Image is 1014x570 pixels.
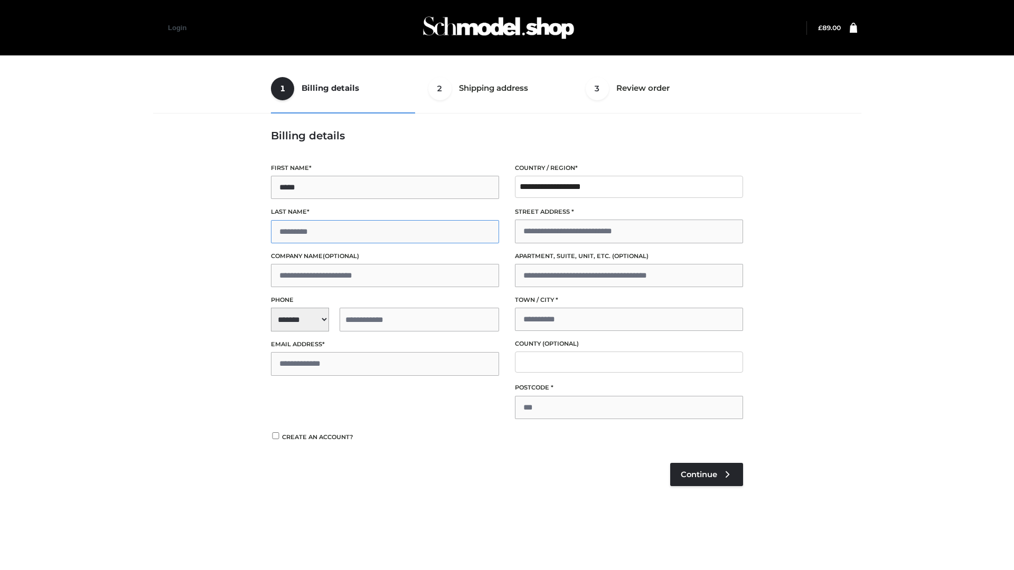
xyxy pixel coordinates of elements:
span: (optional) [542,340,579,347]
label: Town / City [515,295,743,305]
span: Create an account? [282,433,353,441]
label: Email address [271,339,499,349]
label: First name [271,163,499,173]
a: £89.00 [818,24,841,32]
label: Street address [515,207,743,217]
label: Phone [271,295,499,305]
label: Country / Region [515,163,743,173]
a: Login [168,24,186,32]
span: (optional) [323,252,359,260]
span: £ [818,24,822,32]
label: Apartment, suite, unit, etc. [515,251,743,261]
label: Last name [271,207,499,217]
img: Schmodel Admin 964 [419,7,578,49]
h3: Billing details [271,129,743,142]
span: Continue [681,470,717,479]
a: Continue [670,463,743,486]
span: (optional) [612,252,649,260]
input: Create an account? [271,432,280,439]
label: County [515,339,743,349]
label: Company name [271,251,499,261]
label: Postcode [515,383,743,393]
bdi: 89.00 [818,24,841,32]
